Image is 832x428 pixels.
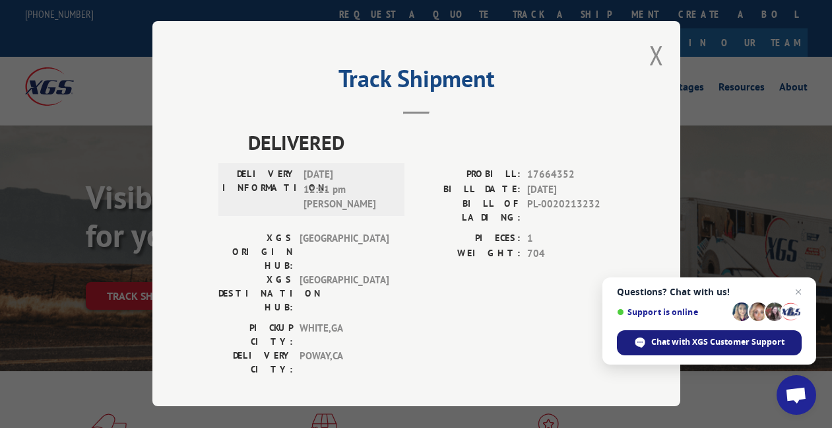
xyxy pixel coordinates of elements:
span: Questions? Chat with us! [617,287,802,297]
span: DELIVERED [248,127,614,157]
label: PROBILL: [416,167,521,182]
span: Support is online [617,307,728,317]
span: 17664352 [527,167,614,182]
span: [GEOGRAPHIC_DATA] [300,231,389,273]
label: BILL OF LADING: [416,197,521,225]
span: Chat with XGS Customer Support [651,336,784,348]
label: PICKUP CITY: [218,321,293,349]
label: XGS ORIGIN HUB: [218,231,293,273]
span: POWAY , CA [300,349,389,376]
div: Open chat [777,375,816,415]
button: Close modal [649,38,664,73]
span: [DATE] 12:11 pm [PERSON_NAME] [304,167,393,212]
span: [DATE] [527,182,614,197]
label: DELIVERY CITY: [218,349,293,376]
span: WHITE , GA [300,321,389,349]
label: WEIGHT: [416,246,521,262]
label: PIECES: [416,231,521,246]
span: 1 [527,231,614,246]
label: XGS DESTINATION HUB: [218,273,293,314]
label: DELIVERY INFORMATION: [222,167,297,212]
h2: Track Shipment [218,69,614,94]
span: Close chat [790,284,806,300]
span: PL-0020213232 [527,197,614,225]
span: [GEOGRAPHIC_DATA] [300,273,389,314]
div: Chat with XGS Customer Support [617,330,802,355]
label: BILL DATE: [416,182,521,197]
span: 704 [527,246,614,262]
